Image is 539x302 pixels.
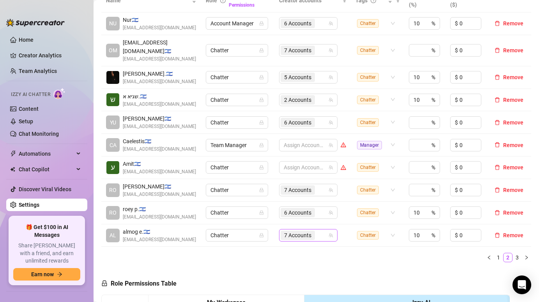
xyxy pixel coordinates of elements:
span: [PERSON_NAME]. 🇮🇱 [123,69,196,78]
span: Earn now [31,271,54,277]
span: lock [259,188,264,192]
span: [EMAIL_ADDRESS][DOMAIN_NAME] [123,168,196,176]
span: team [329,48,333,53]
span: AL [110,231,116,240]
button: Remove [491,73,527,82]
span: Chatter [357,46,379,55]
a: Setup [19,118,33,124]
span: delete [495,187,500,193]
a: Settings [19,202,39,208]
h5: Role Permissions Table [101,279,177,288]
span: Chatter [357,163,379,172]
span: [EMAIL_ADDRESS][DOMAIN_NAME] [123,55,196,63]
span: lock [259,21,264,26]
span: Chatter [210,184,263,196]
span: team [329,120,333,125]
button: Earn nowarrow-right [13,268,80,281]
span: delete [495,210,500,215]
a: 1 [494,253,503,262]
span: 7 Accounts [284,231,311,240]
span: Chatter [357,96,379,104]
span: Izzy AI Chatter [11,91,50,98]
span: arrow-right [57,272,62,277]
span: Manager [357,141,382,149]
span: [EMAIL_ADDRESS][DOMAIN_NAME] [123,191,196,198]
span: [EMAIL_ADDRESS][DOMAIN_NAME] [123,24,196,32]
span: lock [259,48,264,53]
span: Chatter [210,94,263,106]
button: right [522,253,531,262]
span: Account Manager [210,18,263,29]
span: [EMAIL_ADDRESS][DOMAIN_NAME] [123,123,196,130]
span: 6 Accounts [281,118,315,127]
li: Previous Page [484,253,494,262]
img: Chap צ׳אפ [106,71,119,84]
span: lock [259,210,264,215]
img: logo-BBDzfeDw.svg [6,19,65,27]
span: team [329,165,333,170]
span: Chatter [357,118,379,127]
a: Creator Analytics [19,49,81,62]
span: delete [495,165,500,170]
span: Chatter [210,71,263,83]
a: Discover Viral Videos [19,186,71,192]
span: team [329,188,333,192]
a: 2 [504,253,512,262]
span: thunderbolt [10,151,16,157]
span: right [524,255,529,260]
span: 6 Accounts [281,19,315,28]
span: Chatter [210,162,263,173]
span: delete [495,48,500,53]
span: 6 Accounts [281,208,315,217]
img: שגיא אשר [106,93,119,106]
span: Chat Copilot [19,163,74,176]
span: [EMAIL_ADDRESS][DOMAIN_NAME] [123,101,196,108]
li: Next Page [522,253,531,262]
button: Remove [491,118,527,127]
span: RO [109,186,117,194]
span: team [329,143,333,147]
span: Nur 🇮🇱 [123,16,196,24]
span: Caelestis 🇮🇱 [123,137,196,146]
span: CA [110,141,117,149]
a: Team Analytics [19,68,57,74]
span: שגיא א. 🇮🇱 [123,92,196,101]
span: delete [495,233,500,238]
span: roey p. 🇮🇱 [123,205,196,213]
li: 3 [512,253,522,262]
span: 6 Accounts [284,118,311,127]
span: delete [495,21,500,26]
button: Remove [491,140,527,150]
span: Chatter [357,73,379,82]
span: Remove [503,142,523,148]
button: Remove [491,163,527,172]
span: Share [PERSON_NAME] with a friend, and earn unlimited rewards [13,242,80,265]
span: Chatter [357,208,379,217]
span: [PERSON_NAME] 🇮🇱 [123,114,196,123]
span: team [329,21,333,26]
span: lock [259,98,264,102]
img: AI Chatter [53,88,65,99]
span: 6 Accounts [284,208,311,217]
span: Remove [503,47,523,53]
img: Chat Copilot [10,167,15,172]
span: Amit 🇮🇱 [123,160,196,168]
span: lock [259,143,264,147]
span: [EMAIL_ADDRESS][DOMAIN_NAME] [123,236,196,243]
span: Remove [503,187,523,193]
button: left [484,253,494,262]
span: team [329,98,333,102]
a: Chat Monitoring [19,131,59,137]
span: Remove [503,210,523,216]
span: almog e. 🇮🇱 [123,227,196,236]
span: [EMAIL_ADDRESS][DOMAIN_NAME] [123,78,196,85]
span: 6 Accounts [284,19,311,28]
span: team [329,233,333,238]
li: 1 [494,253,503,262]
span: Chatter [210,117,263,128]
span: [EMAIL_ADDRESS][DOMAIN_NAME] [123,213,196,221]
span: lock [101,280,108,286]
span: Chatter [357,19,379,28]
span: Team Manager [210,139,263,151]
span: 7 Accounts [281,231,315,240]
